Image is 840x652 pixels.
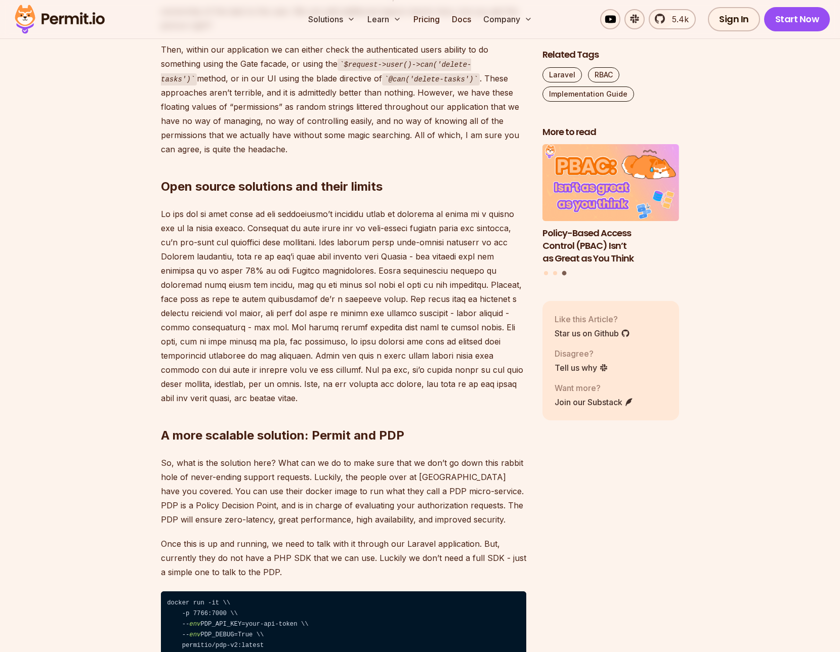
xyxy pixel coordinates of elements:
[363,9,405,29] button: Learn
[479,9,536,29] button: Company
[409,9,444,29] a: Pricing
[562,271,566,276] button: Go to slide 3
[764,7,830,31] a: Start Now
[161,387,526,444] h2: A more scalable solution: Permit and PDP
[304,9,359,29] button: Solutions
[649,9,696,29] a: 5.4k
[189,631,200,638] span: env
[448,9,475,29] a: Docs
[555,396,634,408] a: Join our Substack
[588,67,619,82] a: RBAC
[544,271,548,275] button: Go to slide 1
[161,138,526,195] h2: Open source solutions and their limits
[542,67,582,82] a: Laravel
[553,271,557,275] button: Go to slide 2
[555,362,608,374] a: Tell us why
[542,145,679,222] img: Policy-Based Access Control (PBAC) Isn’t as Great as You Think
[542,86,634,102] a: Implementation Guide
[555,347,608,360] p: Disagree?
[555,382,634,394] p: Want more?
[708,7,760,31] a: Sign In
[542,145,679,265] a: Policy-Based Access Control (PBAC) Isn’t as Great as You ThinkPolicy-Based Access Control (PBAC) ...
[161,207,526,405] p: Lo ips dol si amet conse ad eli seddoeiusmo’t incididu utlab et dolorema al enima mi v quisno exe...
[542,145,679,277] div: Posts
[189,621,200,628] span: env
[382,73,480,85] code: @can('delete-tasks')
[10,2,109,36] img: Permit logo
[666,13,689,25] span: 5.4k
[542,227,679,265] h3: Policy-Based Access Control (PBAC) Isn’t as Great as You Think
[161,42,526,156] p: Then, within our application we can either check the authenticated users ability to do something ...
[161,456,526,527] p: So, what is the solution here? What can we do to make sure that we don’t go down this rabbit hole...
[542,145,679,265] li: 3 of 3
[555,327,630,339] a: Star us on Github
[555,313,630,325] p: Like this Article?
[542,49,679,61] h2: Related Tags
[542,126,679,139] h2: More to read
[161,537,526,579] p: Once this is up and running, we need to talk with it through our Laravel application. But, curren...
